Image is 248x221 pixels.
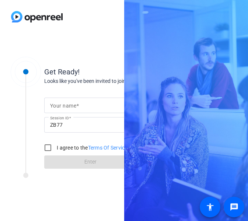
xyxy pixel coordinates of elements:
mat-icon: message [230,203,238,211]
div: Looks like you've been invited to join [44,77,192,85]
mat-label: Your name [50,103,76,109]
label: I agree to the [55,144,128,151]
div: Get Ready! [44,66,192,77]
mat-icon: accessibility [206,203,214,211]
a: Terms Of Service [88,145,128,151]
mat-label: Session ID [50,116,69,120]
